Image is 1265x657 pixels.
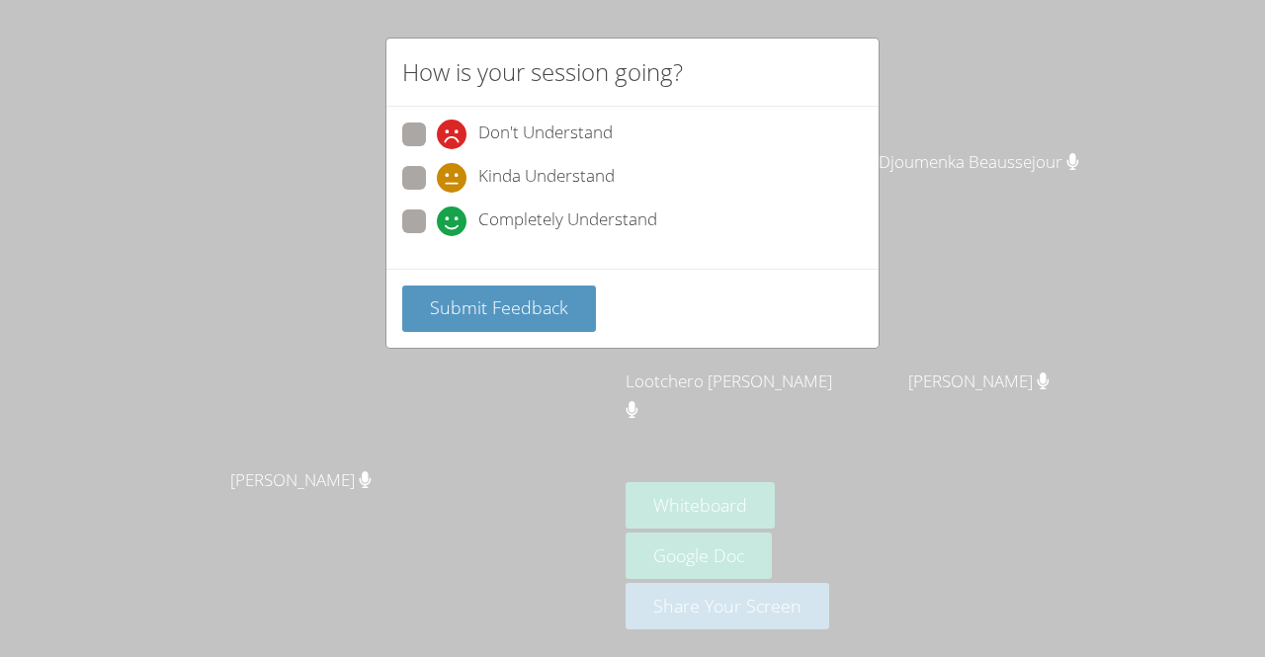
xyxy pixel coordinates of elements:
[478,120,613,149] span: Don't Understand
[430,295,568,319] span: Submit Feedback
[478,206,657,236] span: Completely Understand
[402,286,596,332] button: Submit Feedback
[478,163,615,193] span: Kinda Understand
[402,54,683,90] h2: How is your session going?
